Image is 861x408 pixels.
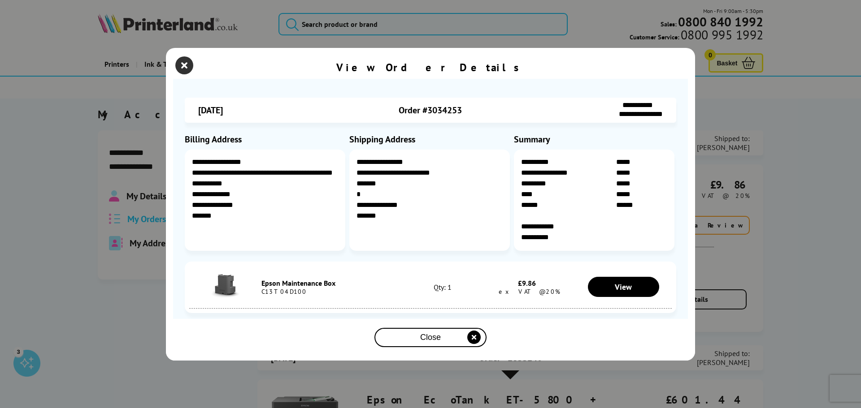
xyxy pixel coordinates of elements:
img: Epson Maintenance Box [210,271,241,302]
div: Epson Maintenance Box [261,279,406,288]
div: Summary [514,133,676,145]
span: [DATE] [198,104,223,116]
div: C13T04D100 [261,288,406,296]
span: Close [420,333,441,342]
span: View [615,282,632,292]
button: close modal [374,328,487,347]
span: ex VAT @20% [494,288,560,296]
a: View [588,277,660,297]
div: Shipping Address [349,133,512,145]
div: View Order Details [336,60,525,74]
span: £9.86 [518,279,536,288]
div: Billing Address [185,133,347,145]
button: close modal [178,59,191,72]
div: Qty: 1 [406,283,478,292]
span: Order #3034253 [399,104,462,116]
